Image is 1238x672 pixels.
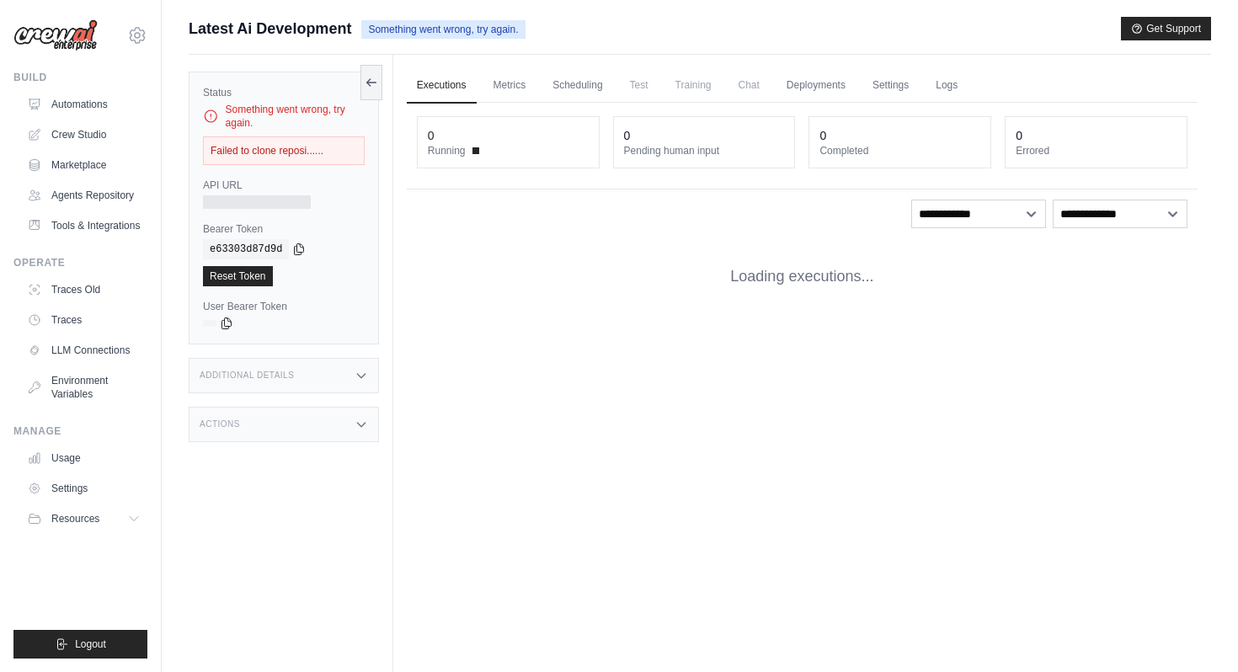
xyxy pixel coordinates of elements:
[819,127,826,144] div: 0
[13,630,147,659] button: Logout
[200,419,240,429] h3: Actions
[203,239,289,259] code: e63303d87d9d
[13,256,147,269] div: Operate
[203,103,365,130] div: Something went wrong, try again.
[20,445,147,472] a: Usage
[51,512,99,525] span: Resources
[542,68,612,104] a: Scheduling
[624,144,785,157] dt: Pending human input
[75,637,106,651] span: Logout
[13,71,147,84] div: Build
[20,307,147,333] a: Traces
[203,222,365,236] label: Bearer Token
[20,121,147,148] a: Crew Studio
[428,127,435,144] div: 0
[13,19,98,51] img: Logo
[361,20,525,39] span: Something went wrong, try again.
[203,86,365,99] label: Status
[189,17,351,40] span: Latest Ai Development
[819,144,980,157] dt: Completed
[20,152,147,179] a: Marketplace
[776,68,856,104] a: Deployments
[665,68,722,102] span: Training is not available until the deployment is complete
[20,276,147,303] a: Traces Old
[1121,17,1211,40] button: Get Support
[407,68,477,104] a: Executions
[20,337,147,364] a: LLM Connections
[20,505,147,532] button: Resources
[1016,127,1022,144] div: 0
[428,144,466,157] span: Running
[200,371,294,381] h3: Additional Details
[203,136,365,165] div: Failed to clone reposi......
[483,68,536,104] a: Metrics
[13,424,147,438] div: Manage
[20,91,147,118] a: Automations
[20,475,147,502] a: Settings
[624,127,631,144] div: 0
[20,367,147,408] a: Environment Variables
[203,266,273,286] a: Reset Token
[203,300,365,313] label: User Bearer Token
[1016,144,1177,157] dt: Errored
[728,68,770,102] span: Chat is not available until the deployment is complete
[407,238,1198,315] div: Loading executions...
[20,212,147,239] a: Tools & Integrations
[203,179,365,192] label: API URL
[20,182,147,209] a: Agents Repository
[620,68,659,102] span: Test
[926,68,968,104] a: Logs
[862,68,919,104] a: Settings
